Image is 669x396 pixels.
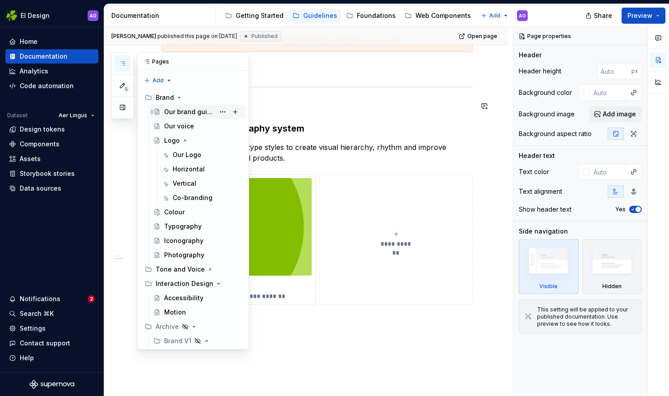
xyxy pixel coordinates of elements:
div: Show header text [519,205,572,214]
img: 56b5df98-d96d-4d7e-807c-0afdf3bdaefa.png [6,10,17,21]
a: Our Logo [158,148,245,162]
div: Our brand guidelines [164,107,215,116]
div: Brand [141,90,245,105]
a: Documentation [5,49,98,64]
div: Archive [156,322,179,331]
a: Foundations [343,9,399,23]
div: Co-branding [173,193,212,202]
div: Search ⌘K [20,309,54,318]
span: 2 [88,295,95,302]
span: [PERSON_NAME] [111,33,156,40]
span: Share [594,11,612,20]
div: Dataset [7,112,28,119]
div: Typography [164,222,202,231]
div: Help [20,353,34,362]
div: EI Design [21,11,50,20]
a: Code automation [5,79,98,93]
div: Background aspect ratio [519,129,592,138]
span: Aer Lingus [59,112,87,119]
div: Archive [141,319,245,334]
a: Getting Started [221,9,287,23]
a: Supernova Logo [30,380,74,389]
div: Pages [138,53,249,71]
a: Home [5,34,98,49]
span: Add [489,12,500,19]
a: Analytics [5,64,98,78]
div: Side navigation [519,227,568,236]
div: Contact support [20,339,70,348]
a: Open page [456,30,501,43]
div: published this page on [DATE] [157,33,237,40]
div: Hidden [602,283,622,290]
button: Share [581,8,618,24]
a: Photography [150,248,245,262]
a: Typography [150,219,245,234]
div: Header text [519,151,555,160]
a: Data sources [5,181,98,196]
div: Assets [20,154,41,163]
input: Auto [590,85,626,101]
a: Co-branding [158,191,245,205]
div: Visible [539,283,558,290]
button: Aer Lingus [55,109,98,122]
div: Tone and Voice [141,262,245,277]
div: Storybook stories [20,169,75,178]
div: AO [89,12,97,19]
a: Colour [150,205,245,219]
button: Search ⌘K [5,307,98,321]
div: Horizontal [173,165,205,174]
a: Components [5,137,98,151]
a: Our voice [150,119,245,133]
a: Horizontal [158,162,245,176]
div: This setting will be applied to your published documentation. Use preview to see how it looks. [537,306,636,328]
div: Our Logo [173,150,201,159]
button: Add image [590,106,642,122]
div: Interaction Design [156,279,213,288]
div: Documentation [111,11,212,20]
div: Hidden [582,239,642,294]
div: Notifications [20,294,60,303]
span: Add [152,77,164,84]
div: Home [20,37,38,46]
div: Interaction Design [141,277,245,291]
p: px [631,68,638,75]
button: Add [141,74,175,87]
div: Accessibility [164,294,203,302]
div: Design tokens [20,125,65,134]
a: Vertical [158,176,245,191]
input: Auto [590,164,626,180]
a: App Components [476,9,548,23]
span: Open page [467,33,497,40]
div: Visible [519,239,579,294]
input: Auto [597,63,631,79]
button: Contact support [5,336,98,350]
span: Published [251,33,278,40]
div: Colour [164,208,185,217]
div: AO [519,12,526,19]
div: Data sources [20,184,61,193]
div: Foundations [357,11,396,20]
div: Settings [20,324,46,333]
a: Our brand guidelines [150,105,245,119]
button: Notifications2 [5,292,98,306]
div: Background image [519,110,575,119]
button: EI DesignAO [2,6,102,25]
a: Settings [5,321,98,336]
div: Components [20,140,59,149]
div: Background color [519,88,572,97]
a: Assets [5,152,98,166]
div: Our voice [164,122,194,131]
div: Page tree [221,7,476,25]
span: 5 [123,85,130,93]
a: Our brand guidelines [158,348,245,362]
a: Logo [150,133,245,148]
div: Iconography [164,236,203,245]
a: Web Components [401,9,474,23]
div: Brand [156,93,174,102]
div: Photography [164,251,204,260]
div: Text color [519,167,549,176]
a: Design tokens [5,122,98,136]
div: Vertical [173,179,196,188]
p: Learn how we apply our type styles to create visual hierarchy, rhythm and improve legibility in a... [161,142,473,163]
div: Getting Started [236,11,284,20]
